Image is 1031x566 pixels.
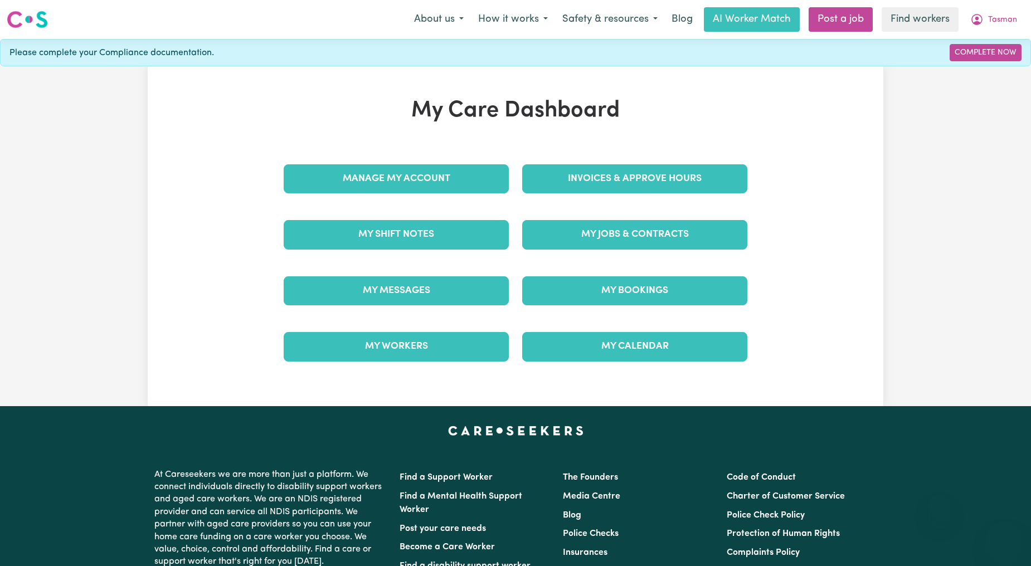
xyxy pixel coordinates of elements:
[986,521,1022,557] iframe: Button to launch messaging window
[727,492,845,501] a: Charter of Customer Service
[563,492,620,501] a: Media Centre
[400,524,486,533] a: Post your care needs
[563,548,607,557] a: Insurances
[522,164,747,193] a: Invoices & Approve Hours
[400,473,493,482] a: Find a Support Worker
[471,8,555,31] button: How it works
[522,220,747,249] a: My Jobs & Contracts
[7,7,48,32] a: Careseekers logo
[727,473,796,482] a: Code of Conduct
[963,8,1024,31] button: My Account
[407,8,471,31] button: About us
[950,44,1022,61] a: Complete Now
[284,276,509,305] a: My Messages
[928,495,951,517] iframe: Close message
[809,7,873,32] a: Post a job
[277,97,754,124] h1: My Care Dashboard
[522,332,747,361] a: My Calendar
[555,8,665,31] button: Safety & resources
[400,492,522,514] a: Find a Mental Health Support Worker
[704,7,800,32] a: AI Worker Match
[9,46,214,60] span: Please complete your Compliance documentation.
[284,332,509,361] a: My Workers
[563,529,619,538] a: Police Checks
[400,543,495,552] a: Become a Care Worker
[284,164,509,193] a: Manage My Account
[727,548,800,557] a: Complaints Policy
[727,529,840,538] a: Protection of Human Rights
[988,14,1017,26] span: Tasman
[882,7,959,32] a: Find workers
[563,511,581,520] a: Blog
[727,511,805,520] a: Police Check Policy
[448,426,583,435] a: Careseekers home page
[7,9,48,30] img: Careseekers logo
[522,276,747,305] a: My Bookings
[665,7,699,32] a: Blog
[563,473,618,482] a: The Founders
[284,220,509,249] a: My Shift Notes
